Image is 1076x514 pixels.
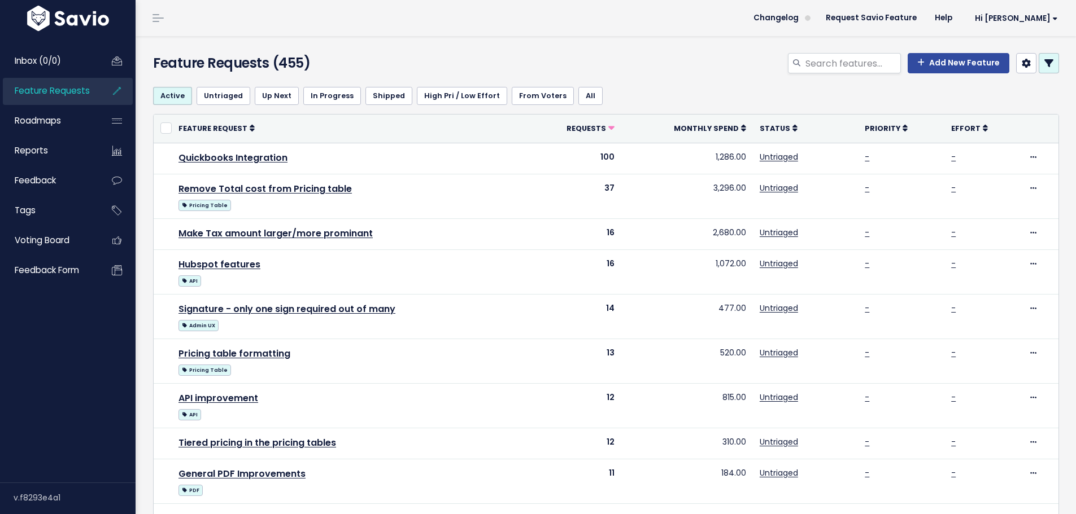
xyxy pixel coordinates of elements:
a: Quickbooks Integration [178,151,287,164]
td: 12 [528,383,622,428]
span: Status [760,124,790,133]
a: Untriaged [760,182,798,194]
span: Voting Board [15,234,69,246]
a: From Voters [512,87,574,105]
span: Monthly spend [674,124,739,133]
a: Help [926,10,961,27]
a: All [578,87,603,105]
td: 100 [528,143,622,174]
td: 310.00 [621,428,752,459]
td: 815.00 [621,383,752,428]
a: - [865,258,869,269]
a: Request Savio Feature [817,10,926,27]
a: - [951,302,956,314]
a: Signature - only one sign required out of many [178,302,395,315]
span: Feature Request [178,124,247,133]
a: Requests [567,122,615,134]
a: Make Tax amount larger/more prominant [178,227,373,240]
a: General PDF Improvements [178,467,306,480]
a: - [951,258,956,269]
td: 1,286.00 [621,143,752,174]
a: Pricing Table [178,197,231,212]
a: - [865,227,869,238]
a: - [865,302,869,314]
a: - [951,227,956,238]
a: - [951,182,956,194]
td: 13 [528,339,622,383]
span: API [178,275,201,287]
a: API [178,407,201,421]
a: Feature Requests [3,78,94,104]
a: Voting Board [3,227,94,253]
a: Active [153,87,192,105]
span: Pricing Table [178,364,231,376]
a: - [865,392,869,403]
span: Inbox (0/0) [15,55,61,67]
a: Pricing table formatting [178,347,290,360]
a: Roadmaps [3,108,94,134]
div: v.f8293e4a1 [14,483,136,512]
a: Priority [865,122,908,134]
input: Search features... [804,53,901,73]
a: - [865,347,869,358]
a: In Progress [303,87,361,105]
span: API [178,409,201,420]
td: 2,680.00 [621,218,752,249]
a: - [865,467,869,478]
td: 1,072.00 [621,249,752,294]
a: Reports [3,138,94,164]
a: - [951,467,956,478]
span: Feedback [15,174,56,186]
span: Tags [15,204,36,216]
td: 3,296.00 [621,174,752,218]
td: 16 [528,218,622,249]
a: Untriaged [197,87,250,105]
td: 477.00 [621,294,752,339]
a: Untriaged [760,151,798,162]
a: Inbox (0/0) [3,48,94,74]
a: Untriaged [760,227,798,238]
a: Shipped [365,87,412,105]
span: Effort [951,124,981,133]
a: Monthly spend [674,122,746,134]
a: Untriaged [760,436,798,447]
a: - [951,347,956,358]
span: Priority [865,124,900,133]
span: Feature Requests [15,85,90,96]
td: 37 [528,174,622,218]
a: Hi [PERSON_NAME] [961,10,1067,27]
a: API improvement [178,392,258,405]
a: Untriaged [760,302,798,314]
a: Up Next [255,87,299,105]
span: PDF [178,485,203,496]
a: Untriaged [760,392,798,403]
a: PDF [178,482,203,497]
td: 16 [528,249,622,294]
a: Remove Total cost from Pricing table [178,182,352,195]
td: 520.00 [621,339,752,383]
a: - [951,151,956,162]
span: Changelog [753,14,799,22]
td: 11 [528,459,622,504]
td: 184.00 [621,459,752,504]
a: - [865,151,869,162]
span: Pricing Table [178,200,231,211]
ul: Filter feature requests [153,87,1059,105]
a: - [951,392,956,403]
a: Add New Feature [908,53,1009,73]
a: Untriaged [760,347,798,358]
a: Hubspot features [178,258,260,271]
td: 14 [528,294,622,339]
a: Feature Request [178,122,255,134]
a: Admin UX [178,318,219,332]
a: Tags [3,197,94,223]
a: Feedback form [3,257,94,283]
a: Effort [951,122,988,134]
td: 12 [528,428,622,459]
span: Admin UX [178,320,219,331]
a: High Pri / Low Effort [417,87,507,105]
span: Reports [15,144,48,156]
span: Roadmaps [15,115,61,126]
a: Untriaged [760,258,798,269]
a: - [951,436,956,447]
